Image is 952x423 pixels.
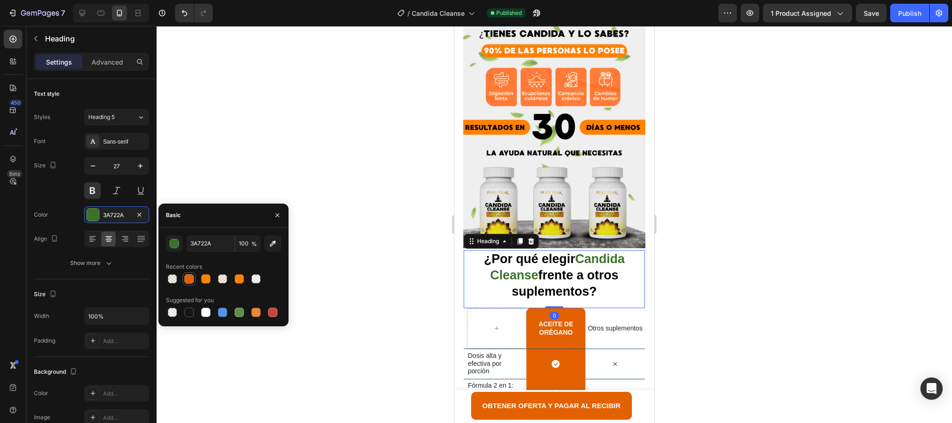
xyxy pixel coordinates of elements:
div: Show more [70,258,113,268]
button: 7 [4,4,69,22]
div: Suggested for you [166,296,214,304]
div: Publish [898,8,921,18]
div: 0 [95,286,105,293]
div: Image [34,413,50,422]
div: Padding [34,337,55,345]
span: Heading 5 [88,113,115,121]
div: Basic [166,211,181,219]
input: Eg: FFFFFF [186,235,235,252]
p: Settings [46,57,72,67]
span: % [251,240,257,248]
iframe: Design area [454,26,654,423]
span: Save [864,9,879,17]
div: Color [34,211,48,219]
input: Auto [85,308,149,324]
button: Save [856,4,886,22]
span: Fórmula 2 en 1: Semilla negra + Orégano [13,356,59,379]
button: Show more [34,255,149,271]
div: Color [34,389,48,397]
div: Add... [103,390,147,398]
div: Align [34,233,60,245]
div: Text style [34,90,59,98]
div: Size [34,288,59,301]
div: Open Intercom Messenger [920,377,943,400]
div: Sans-serif [103,138,147,146]
div: Heading [21,211,46,219]
button: Publish [890,4,929,22]
div: Beta [7,170,22,178]
span: Published [496,9,522,17]
div: Add... [103,337,147,345]
div: Recent colors [166,263,202,271]
span: Candida Cleanse [412,8,465,18]
span: Dosis alta y efectiva por porción [13,326,47,349]
button: 1 product assigned [763,4,852,22]
strong: frente a otros suplementos? [57,242,164,272]
div: Background [34,366,79,378]
p: Otros suplementos [132,298,190,306]
p: Advanced [92,57,123,67]
p: ⁠⁠⁠⁠⁠⁠⁠ [10,225,190,274]
strong: Candida Cleanse [36,226,171,256]
div: Styles [34,113,50,121]
p: Heading [45,33,145,44]
div: Size [34,159,59,172]
div: Width [34,312,49,320]
span: 1 product assigned [771,8,831,18]
h2: Rich Text Editor. Editing area: main [9,224,190,275]
button: Heading 5 [84,109,149,126]
span: / [407,8,410,18]
div: Add... [103,414,147,422]
div: 450 [9,99,22,106]
div: 3A722A [103,211,130,219]
strong: ¿Por qué elegir [29,226,121,240]
div: Undo/Redo [175,4,213,22]
div: Font [34,137,46,145]
h2: Aceite de Orégano [72,293,131,311]
p: 7 [61,7,65,19]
